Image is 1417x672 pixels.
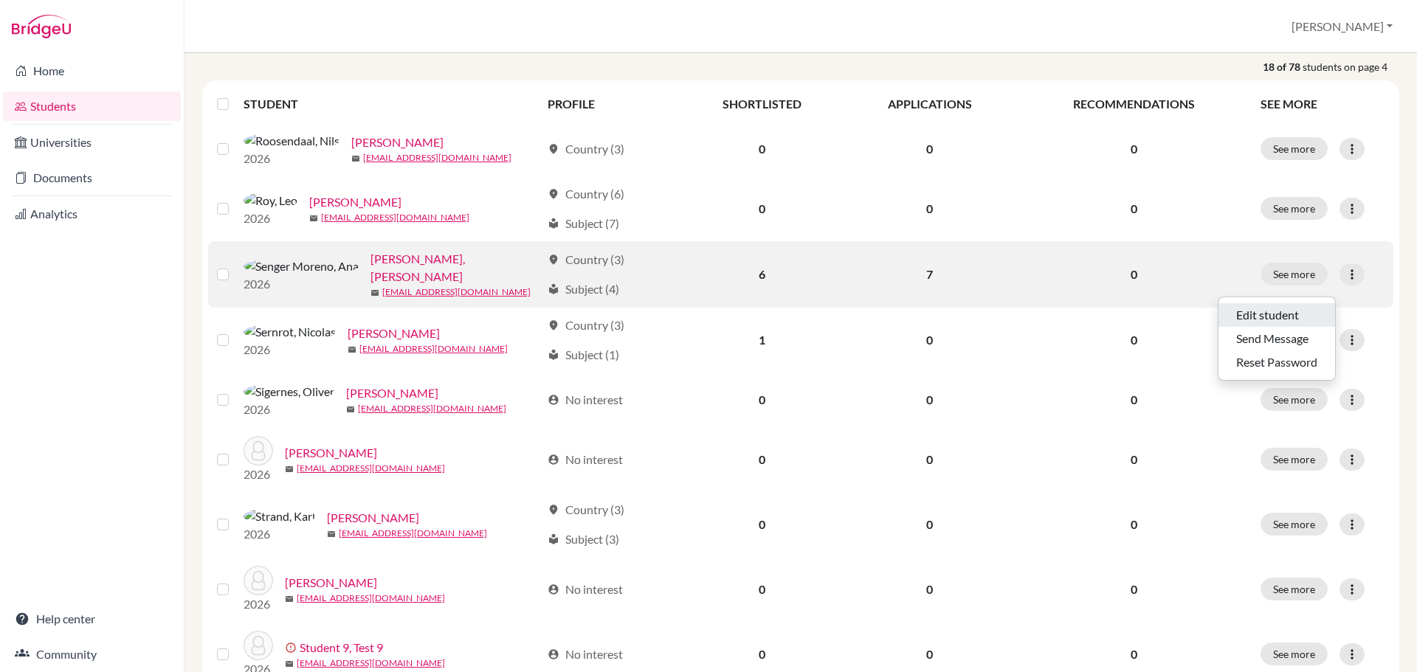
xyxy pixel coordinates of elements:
p: 0 [1025,516,1243,533]
a: [EMAIL_ADDRESS][DOMAIN_NAME] [297,462,445,475]
td: 7 [844,241,1016,308]
p: 0 [1025,200,1243,218]
button: Edit student [1218,303,1335,327]
p: 2026 [244,150,339,167]
p: 2026 [244,209,297,227]
p: 0 [1025,140,1243,158]
img: Singh, Charlie [244,436,273,465]
div: No interest [548,391,623,409]
img: Sigernes, Oliver [244,383,334,401]
span: mail [309,214,318,223]
th: SHORTLISTED [680,86,844,122]
p: 2026 [244,465,273,483]
td: 0 [680,557,844,622]
span: mail [346,405,355,414]
span: account_circle [548,648,559,660]
td: 0 [844,308,1016,373]
a: [EMAIL_ADDRESS][DOMAIN_NAME] [321,211,469,224]
div: Country (3) [548,140,624,158]
a: [PERSON_NAME], [PERSON_NAME] [370,250,541,285]
button: See more [1261,448,1328,471]
a: Help center [3,604,181,634]
p: 0 [1025,331,1243,349]
button: Reset Password [1218,350,1335,374]
div: No interest [548,645,623,663]
a: [EMAIL_ADDRESS][DOMAIN_NAME] [297,592,445,605]
button: Send Message [1218,327,1335,350]
div: Subject (1) [548,346,619,364]
div: Subject (7) [548,215,619,232]
a: [PERSON_NAME] [309,193,401,211]
img: Senger Moreno, Ana [244,257,359,275]
a: [PERSON_NAME] [327,509,419,527]
th: SEE MORE [1252,86,1393,122]
button: [PERSON_NAME] [1285,13,1399,41]
th: STUDENT [244,86,539,122]
a: Home [3,56,181,86]
td: 0 [680,373,844,427]
td: 0 [844,427,1016,492]
a: [EMAIL_ADDRESS][DOMAIN_NAME] [358,402,506,415]
button: See more [1261,197,1328,220]
td: 0 [680,427,844,492]
img: Roy, Leo [244,192,297,209]
div: Country (3) [548,251,624,269]
p: 0 [1025,645,1243,663]
span: mail [370,288,379,297]
a: [EMAIL_ADDRESS][DOMAIN_NAME] [382,285,531,299]
td: 0 [844,176,1016,241]
a: [EMAIL_ADDRESS][DOMAIN_NAME] [359,342,508,356]
a: Students [3,91,181,121]
p: 2026 [244,275,359,293]
a: [PERSON_NAME] [351,134,444,151]
td: 0 [844,122,1016,176]
a: Universities [3,128,181,157]
p: 2026 [244,341,336,358]
span: local_library [548,533,559,545]
span: mail [285,595,294,603]
div: Subject (3) [548,530,619,548]
div: Country (3) [548,316,624,334]
p: 2026 [244,595,273,613]
span: local_library [548,283,559,295]
th: APPLICATIONS [844,86,1016,122]
div: Country (6) [548,185,624,203]
td: 0 [844,492,1016,557]
span: account_circle [548,583,559,595]
td: 1 [680,308,844,373]
span: students on page 4 [1303,59,1399,75]
span: local_library [548,218,559,229]
strong: 18 of 78 [1263,59,1303,75]
a: [PERSON_NAME] [285,444,377,462]
p: 0 [1025,581,1243,598]
button: See more [1261,513,1328,536]
a: [EMAIL_ADDRESS][DOMAIN_NAME] [297,657,445,670]
a: [PERSON_NAME] [348,325,440,342]
a: Student 9, Test 9 [300,639,383,657]
p: 0 [1025,391,1243,409]
p: 2026 [244,525,315,543]
a: [PERSON_NAME] [285,574,377,592]
span: mail [285,465,294,474]
td: 0 [844,373,1016,427]
span: location_on [548,504,559,516]
span: local_library [548,349,559,361]
div: No interest [548,581,623,598]
a: [EMAIL_ADDRESS][DOMAIN_NAME] [363,151,511,164]
img: Roosendaal, Nils [244,132,339,150]
div: No interest [548,451,623,468]
td: 6 [680,241,844,308]
img: Straub, Cosima [244,566,273,595]
a: [PERSON_NAME] [346,384,438,402]
a: Documents [3,163,181,193]
th: RECOMMENDATIONS [1016,86,1252,122]
span: mail [327,530,336,538]
span: mail [351,154,360,163]
img: Bridge-U [12,15,71,38]
p: 0 [1025,451,1243,468]
span: mail [348,345,356,354]
th: PROFILE [539,86,680,122]
span: account_circle [548,454,559,465]
a: Community [3,640,181,669]
span: location_on [548,188,559,200]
